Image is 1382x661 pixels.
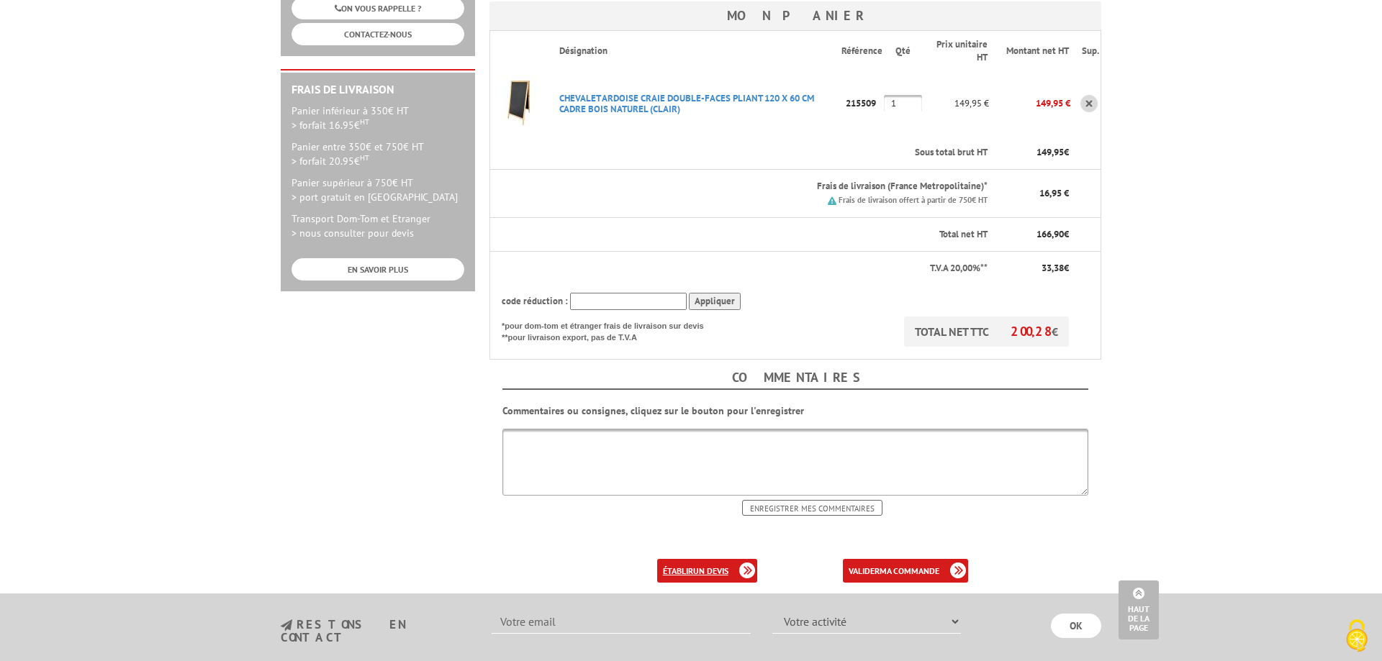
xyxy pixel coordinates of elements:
[292,258,464,281] a: EN SAVOIR PLUS
[292,104,464,132] p: Panier inférieur à 350€ HT
[1332,612,1382,661] button: Cookies (fenêtre modale)
[689,293,741,311] input: Appliquer
[559,92,814,115] a: CHEVALET ARDOISE CRAIE DOUBLE-FACES PLIANT 120 X 60 CM CADRE BOIS NATUREL (CLAIR)
[502,367,1088,390] h4: Commentaires
[292,191,458,204] span: > port gratuit en [GEOGRAPHIC_DATA]
[292,119,369,132] span: > forfait 16.95€
[1001,146,1069,160] p: €
[1119,580,1159,639] a: Haut de la page
[548,136,989,170] th: Sous total brut HT
[1042,262,1064,274] span: 33,38
[839,195,988,205] small: Frais de livraison offert à partir de 750€ HT
[502,316,718,343] p: *pour dom-tom et étranger frais de livraison sur devis **pour livraison export, pas de T.V.A
[693,565,728,576] b: un devis
[904,316,1069,347] p: TOTAL NET TTC €
[559,180,988,193] p: Frais de livraison (France Metropolitaine)*
[292,227,414,240] span: > nous consulter pour devis
[742,500,882,516] input: Enregistrer mes commentaires
[360,117,369,127] sup: HT
[292,83,464,96] h2: Frais de Livraison
[1339,618,1375,654] img: Cookies (fenêtre modale)
[548,30,841,71] th: Désignation
[1001,228,1069,242] p: €
[502,295,568,307] span: code réduction :
[884,30,922,71] th: Qté
[281,619,470,644] h3: restons en contact
[828,196,836,205] img: picto.png
[934,38,988,65] p: Prix unitaire HT
[1070,30,1101,71] th: Sup.
[841,45,882,58] p: Référence
[292,23,464,45] a: CONTACTEZ-NOUS
[1011,323,1052,339] span: 200,28
[1051,614,1101,638] input: OK
[1001,262,1069,275] p: €
[843,559,968,583] a: validerma commande
[1039,187,1069,199] span: 16,95 €
[489,1,1101,30] h3: Mon panier
[292,155,369,168] span: > forfait 20.95€
[281,619,292,632] img: newsletter.jpg
[841,91,884,116] p: 215509
[292,175,464,204] p: Panier supérieur à 750€ HT
[880,565,939,576] b: ma commande
[1036,228,1064,240] span: 166,90
[657,559,757,583] a: établirun devis
[502,404,804,417] b: Commentaires ou consignes, cliquez sur le bouton pour l'enregistrer
[292,211,464,240] p: Transport Dom-Tom et Etranger
[922,91,989,116] p: 149,95 €
[1001,45,1069,58] p: Montant net HT
[502,228,988,242] p: Total net HT
[989,91,1070,116] p: 149,95 €
[502,262,988,275] p: T.V.A 20,00%**
[492,609,751,634] input: Votre email
[292,140,464,168] p: Panier entre 350€ et 750€ HT
[1036,146,1064,158] span: 149,95
[360,152,369,163] sup: HT
[490,75,548,132] img: CHEVALET ARDOISE CRAIE DOUBLE-FACES PLIANT 120 X 60 CM CADRE BOIS NATUREL (CLAIR)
